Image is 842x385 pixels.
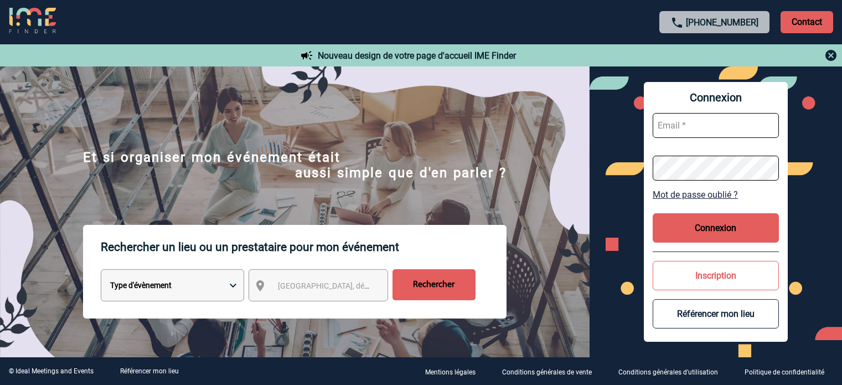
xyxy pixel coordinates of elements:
[653,113,779,138] input: Email *
[278,281,432,290] span: [GEOGRAPHIC_DATA], département, région...
[425,368,476,376] p: Mentions légales
[653,189,779,200] a: Mot de passe oublié ?
[416,366,493,377] a: Mentions légales
[745,368,824,376] p: Politique de confidentialité
[653,299,779,328] button: Référencer mon lieu
[9,367,94,375] div: © Ideal Meetings and Events
[686,17,758,28] a: [PHONE_NUMBER]
[653,91,779,104] span: Connexion
[653,213,779,243] button: Connexion
[670,16,684,29] img: call-24-px.png
[609,366,736,377] a: Conditions générales d'utilisation
[781,11,833,33] p: Contact
[101,225,507,269] p: Rechercher un lieu ou un prestataire pour mon événement
[502,368,592,376] p: Conditions générales de vente
[120,367,179,375] a: Référencer mon lieu
[736,366,842,377] a: Politique de confidentialité
[392,269,476,300] input: Rechercher
[653,261,779,290] button: Inscription
[493,366,609,377] a: Conditions générales de vente
[618,368,718,376] p: Conditions générales d'utilisation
